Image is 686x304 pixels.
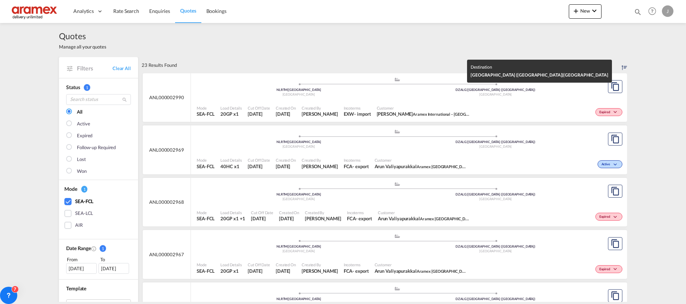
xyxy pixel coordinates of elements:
[66,263,97,274] div: [DATE]
[599,267,612,272] span: Expired
[634,8,642,19] div: icon-magnify
[456,244,535,248] span: DZALG [GEOGRAPHIC_DATA] ([GEOGRAPHIC_DATA])
[467,244,468,248] span: |
[142,57,177,73] div: 23 Results Found
[64,198,133,205] md-checkbox: SEA-FCL
[149,251,184,258] span: ANL000002967
[149,94,184,101] span: ANL000002990
[634,8,642,16] md-icon: icon-magnify
[611,135,619,143] md-icon: assets/icons/custom/copyQuote.svg
[611,187,619,195] md-icon: assets/icons/custom/copyQuote.svg
[479,249,512,253] span: [GEOGRAPHIC_DATA]
[251,210,273,215] span: Cut Off Date
[352,163,369,170] div: - export
[611,82,619,91] md-icon: assets/icons/custom/copyQuote.svg
[149,8,170,14] span: Enquiries
[598,160,622,168] div: Change Status Here
[479,92,512,96] span: [GEOGRAPHIC_DATA]
[75,198,93,205] div: SEA-FCL
[66,245,91,251] span: Date Range
[276,244,321,248] span: NLRTM [GEOGRAPHIC_DATA]
[276,105,296,111] span: Created On
[91,246,97,252] md-icon: Created On
[569,4,602,19] button: icon-plus 400-fgNewicon-chevron-down
[302,163,338,170] span: Janice Camporaso
[595,108,622,116] div: Change Status Here
[113,65,131,72] a: Clear All
[393,130,402,133] md-icon: assets/icons/custom/ship-fill.svg
[283,144,315,148] span: [GEOGRAPHIC_DATA]
[467,88,468,92] span: |
[59,30,106,42] span: Quotes
[378,215,471,222] span: Arun Valiyapurakkal Aramex Dubai
[347,210,372,215] span: Incoterms
[283,92,315,96] span: [GEOGRAPHIC_DATA]
[393,182,402,186] md-icon: assets/icons/custom/ship-fill.svg
[100,245,106,252] span: 1
[276,268,296,274] span: 4 Aug 2025
[276,157,296,163] span: Created On
[197,215,215,222] span: SEA-FCL
[612,110,621,114] md-icon: icon-chevron-down
[456,140,535,144] span: DZALG [GEOGRAPHIC_DATA] ([GEOGRAPHIC_DATA])
[344,163,369,170] div: FCA export
[420,216,474,221] span: Aramex [GEOGRAPHIC_DATA]
[64,186,77,192] span: Mode
[66,256,98,263] div: From
[344,111,371,117] div: EXW import
[143,73,627,122] div: ANL000002990 assets/icons/custom/ship-fill.svgassets/icons/custom/roll-o-plane.svgOriginRotterdam...
[248,105,270,111] span: Cut Off Date
[417,163,471,169] span: Aramex [GEOGRAPHIC_DATA]
[599,110,612,115] span: Expired
[417,268,471,274] span: Aramex [GEOGRAPHIC_DATA]
[143,230,627,279] div: ANL000002967 assets/icons/custom/ship-fill.svgassets/icons/custom/roll-o-plane.svgOriginRotterdam...
[608,289,622,302] button: Copy Quote
[66,84,131,91] div: Status 1
[646,5,662,18] div: Help
[197,157,215,163] span: Mode
[344,262,369,267] span: Incoterms
[608,133,622,146] button: Copy Quote
[77,120,90,128] div: Active
[662,5,673,17] div: J
[622,57,627,73] div: Sort by: Created On
[456,192,535,196] span: DZALG [GEOGRAPHIC_DATA] ([GEOGRAPHIC_DATA])
[347,215,356,222] div: FCA
[77,64,113,72] span: Filters
[305,210,341,215] span: Created By
[302,111,338,117] span: Janice Camporaso
[149,147,184,153] span: ANL000002969
[572,6,580,15] md-icon: icon-plus 400-fg
[356,215,372,222] div: - export
[248,262,270,267] span: Cut Off Date
[479,144,512,148] span: [GEOGRAPHIC_DATA]
[347,215,372,222] div: FCA export
[279,215,299,222] span: 4 Aug 2025
[220,157,242,163] span: Load Details
[77,144,116,151] div: Follow-up Required
[248,163,270,170] span: 4 Aug 2025
[471,63,608,71] div: Destination
[279,210,299,215] span: Created On
[276,262,296,267] span: Created On
[248,268,270,274] span: 4 Aug 2025
[599,215,612,220] span: Expired
[220,215,245,222] span: 20GP x 1 , 40HC x 1
[352,268,369,274] div: - export
[75,210,93,217] div: SEA-LCL
[99,263,129,274] div: [DATE]
[305,215,341,222] span: Janice Camporaso
[66,84,80,90] span: Status
[378,210,471,215] span: Customer
[377,105,470,111] span: Customer
[595,265,622,273] div: Change Status Here
[611,239,619,248] md-icon: assets/icons/custom/copyQuote.svg
[287,192,288,196] span: |
[302,268,338,274] span: Janice Camporaso
[375,268,468,274] span: Arun Valiyapurakkal Aramex Dubai
[276,88,321,92] span: NLRTM [GEOGRAPHIC_DATA]
[608,80,622,93] button: Copy Quote
[197,262,215,267] span: Mode
[276,111,296,117] span: 11 Aug 2025
[479,197,512,201] span: [GEOGRAPHIC_DATA]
